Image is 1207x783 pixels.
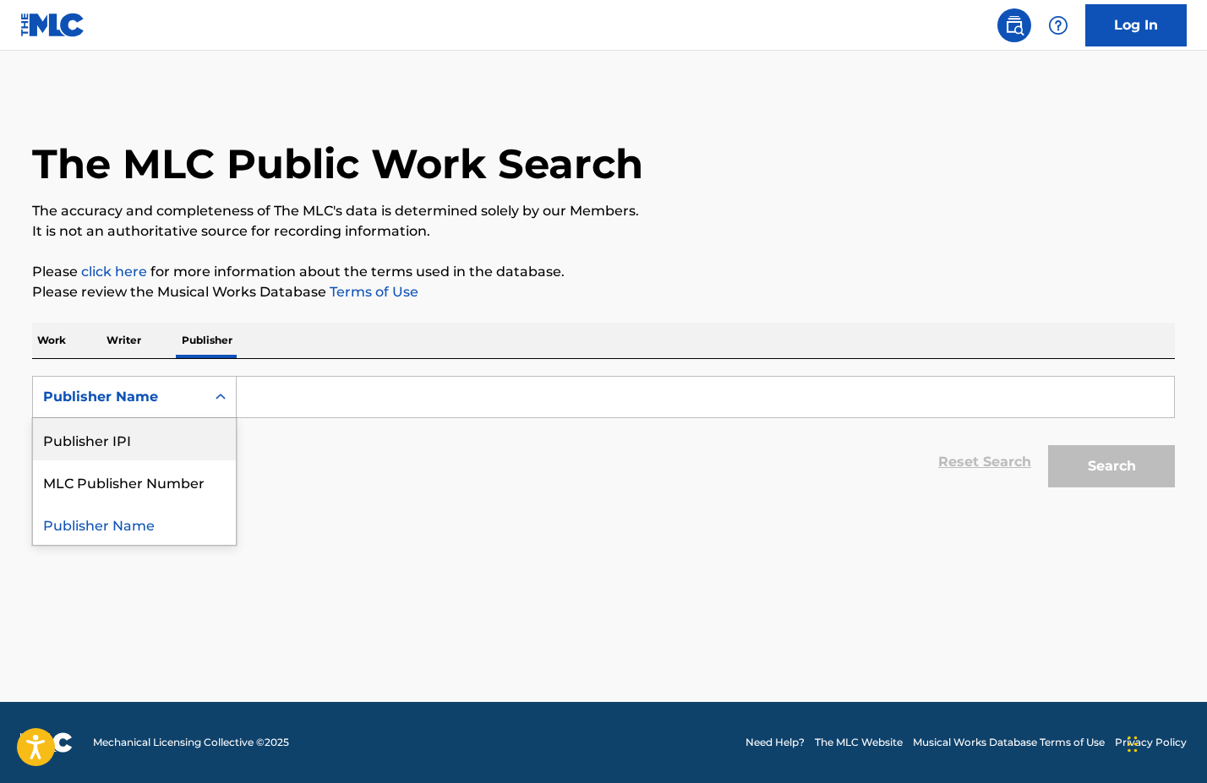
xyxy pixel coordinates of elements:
[81,264,147,280] a: click here
[1122,702,1207,783] iframe: Chat Widget
[326,284,418,300] a: Terms of Use
[1128,719,1138,769] div: Glisser
[913,735,1105,750] a: Musical Works Database Terms of Use
[32,376,1175,496] form: Search Form
[101,323,146,358] p: Writer
[32,201,1175,221] p: The accuracy and completeness of The MLC's data is determined solely by our Members.
[1004,15,1024,35] img: search
[43,387,195,407] div: Publisher Name
[32,221,1175,242] p: It is not an authoritative source for recording information.
[745,735,805,750] a: Need Help?
[1122,702,1207,783] div: Widget de chat
[33,460,236,503] div: MLC Publisher Number
[1041,8,1075,42] div: Help
[1115,735,1187,750] a: Privacy Policy
[33,418,236,460] div: Publisher IPI
[815,735,903,750] a: The MLC Website
[32,262,1175,282] p: Please for more information about the terms used in the database.
[32,323,71,358] p: Work
[93,735,289,750] span: Mechanical Licensing Collective © 2025
[32,282,1175,302] p: Please review the Musical Works Database
[997,8,1031,42] a: Public Search
[33,503,236,545] div: Publisher Name
[20,732,73,753] img: logo
[1048,15,1068,35] img: help
[32,139,643,189] h1: The MLC Public Work Search
[20,13,85,37] img: MLC Logo
[1085,4,1187,46] a: Log In
[177,323,238,358] p: Publisher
